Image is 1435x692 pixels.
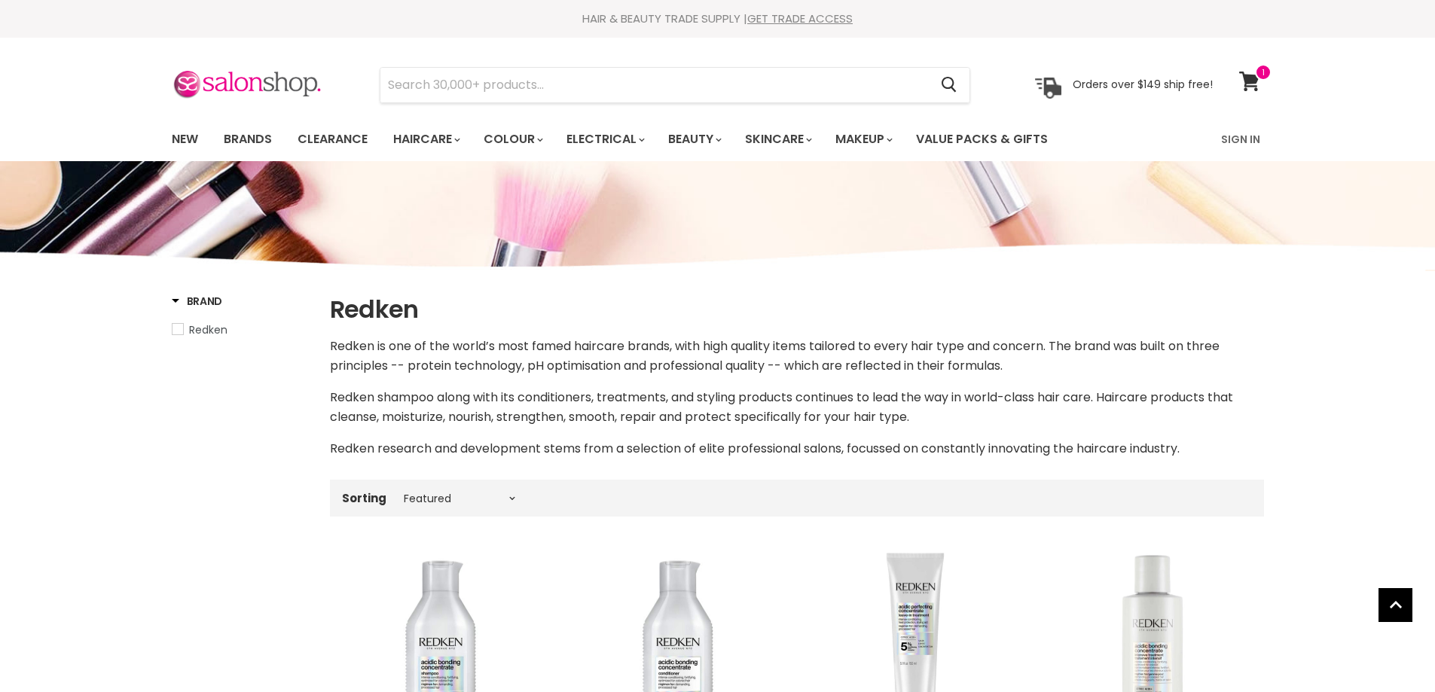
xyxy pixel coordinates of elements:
[555,123,654,155] a: Electrical
[160,123,209,155] a: New
[1073,78,1213,91] p: Orders over $149 ship free!
[330,337,1264,376] p: Redken is one of the world’s most famed haircare brands, with high quality items tailored to ever...
[172,294,223,309] h3: Brand
[734,123,821,155] a: Skincare
[330,294,1264,325] h1: Redken
[930,68,969,102] button: Search
[657,123,731,155] a: Beauty
[153,11,1283,26] div: HAIR & BEAUTY TRADE SUPPLY |
[824,123,902,155] a: Makeup
[330,440,1180,457] span: Redken research and development stems from a selection of elite professional salons, focussed on ...
[286,123,379,155] a: Clearance
[382,123,469,155] a: Haircare
[1212,123,1269,155] a: Sign In
[172,322,311,338] a: Redken
[330,388,1264,427] p: Redken shampoo along with its conditioners, treatments, and styling products continues to lead th...
[472,123,552,155] a: Colour
[212,123,283,155] a: Brands
[160,117,1136,161] ul: Main menu
[380,67,970,103] form: Product
[153,117,1283,161] nav: Main
[905,123,1059,155] a: Value Packs & Gifts
[189,322,227,337] span: Redken
[747,11,853,26] a: GET TRADE ACCESS
[380,68,930,102] input: Search
[342,492,386,505] label: Sorting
